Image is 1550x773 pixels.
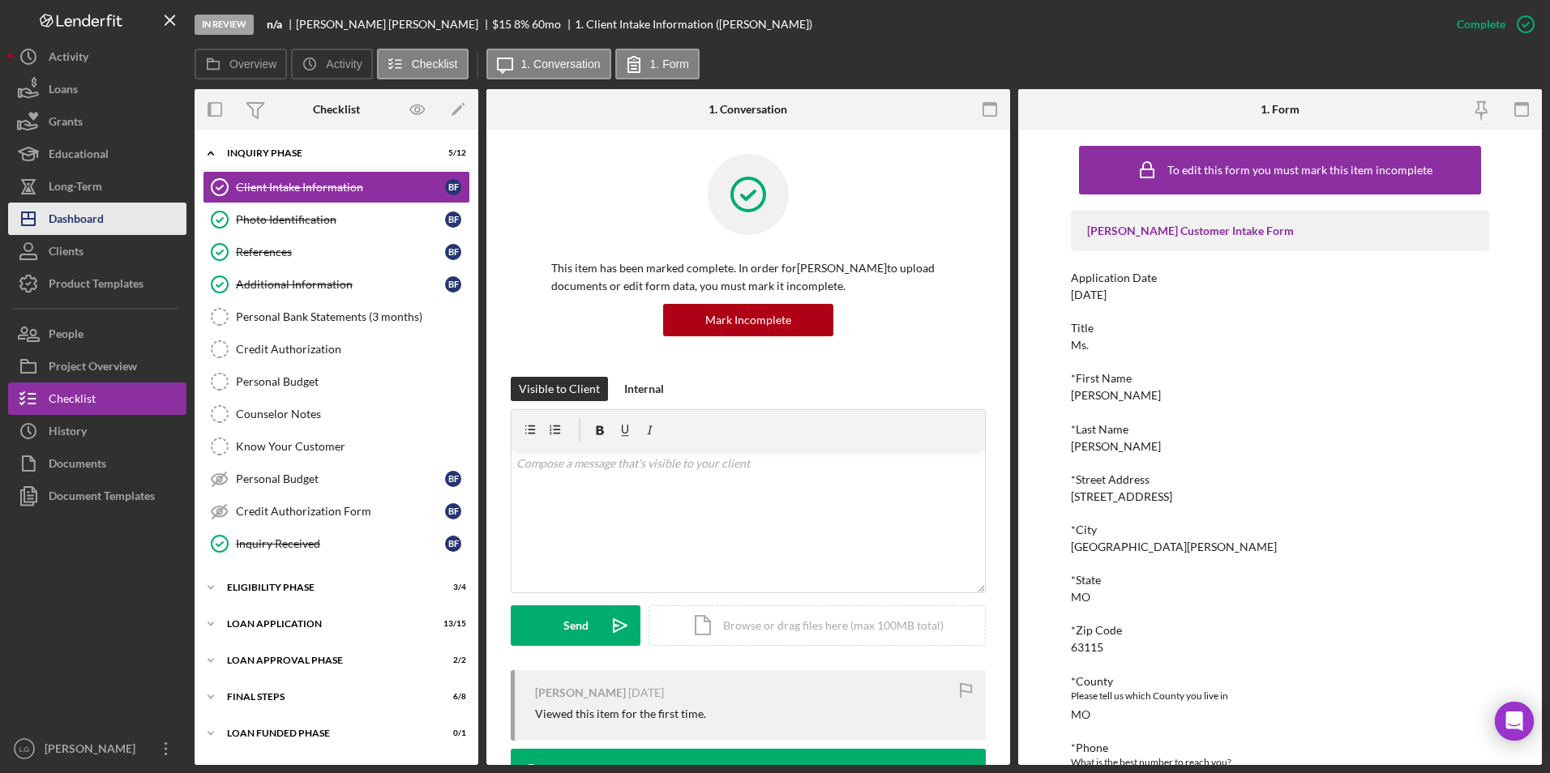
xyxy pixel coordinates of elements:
div: Personal Budget [236,472,445,485]
div: *Zip Code [1071,624,1490,637]
div: Personal Budget [236,375,469,388]
div: Mark Incomplete [705,304,791,336]
div: *County [1071,675,1490,688]
div: *Phone [1071,741,1490,754]
div: To edit this form you must mark this item incomplete [1167,164,1432,177]
div: [GEOGRAPHIC_DATA][PERSON_NAME] [1071,540,1277,553]
button: Clients [8,235,186,267]
div: Project Overview [49,350,137,386]
button: Educational [8,138,186,170]
button: People [8,318,186,350]
div: Grants [49,105,83,142]
a: Documents [8,447,186,480]
div: 13 / 15 [437,619,466,629]
div: B F [445,276,461,293]
div: Complete [1457,8,1505,41]
b: n/a [267,18,282,31]
div: Internal [624,377,664,401]
div: MO [1071,708,1090,721]
button: Activity [291,49,372,79]
div: Activity [49,41,88,77]
div: Loan Application [227,619,426,629]
div: [PERSON_NAME] [535,686,626,699]
button: Project Overview [8,350,186,382]
span: $15 [492,17,512,31]
div: 8 % [514,18,529,31]
a: Personal BudgetBF [203,463,470,495]
button: Checklist [8,382,186,415]
a: Know Your Customer [203,430,470,463]
div: B F [445,471,461,487]
button: Complete [1441,8,1542,41]
button: 1. Conversation [486,49,611,79]
div: B F [445,536,461,552]
button: Activity [8,41,186,73]
div: People [49,318,83,354]
div: 1. Client Intake Information ([PERSON_NAME]) [575,18,812,31]
div: 2 / 2 [437,656,466,665]
button: Dashboard [8,203,186,235]
a: Credit Authorization [203,333,470,365]
div: Inquiry Phase [227,148,426,158]
label: 1. Conversation [521,58,601,70]
a: History [8,415,186,447]
div: Send [563,605,589,646]
div: Product Templates [49,267,143,304]
label: Overview [229,58,276,70]
div: 6 / 8 [437,692,466,702]
div: [STREET_ADDRESS] [1071,490,1172,503]
div: Credit Authorization Form [236,505,445,518]
div: B F [445,244,461,260]
a: ReferencesBF [203,236,470,268]
button: Long-Term [8,170,186,203]
button: 1. Form [615,49,700,79]
div: *State [1071,574,1490,587]
div: Checklist [49,382,96,419]
a: Product Templates [8,267,186,300]
div: Ms. [1071,339,1089,352]
p: This item has been marked complete. In order for [PERSON_NAME] to upload documents or edit form d... [551,259,945,296]
a: Credit Authorization FormBF [203,495,470,527]
a: Client Intake InformationBF [203,171,470,203]
div: 60 mo [532,18,561,31]
text: LG [19,745,30,754]
a: Photo IdentificationBF [203,203,470,236]
div: B F [445,503,461,519]
div: Document Templates [49,480,155,516]
div: MO [1071,591,1090,604]
button: Document Templates [8,480,186,512]
label: 1. Form [650,58,689,70]
button: LG[PERSON_NAME] [8,732,186,765]
a: Personal Bank Statements (3 months) [203,301,470,333]
div: *Street Address [1071,473,1490,486]
div: Long-Term [49,170,102,207]
div: Open Intercom Messenger [1495,702,1534,741]
div: Personal Bank Statements (3 months) [236,310,469,323]
div: Visible to Client [519,377,600,401]
div: Counselor Notes [236,408,469,421]
div: Client Intake Information [236,181,445,194]
a: Loans [8,73,186,105]
button: Send [511,605,640,646]
a: Grants [8,105,186,138]
div: History [49,415,87,451]
div: [PERSON_NAME] [41,732,146,769]
div: Additional Information [236,278,445,291]
a: Personal Budget [203,365,470,398]
div: Credit Authorization [236,343,469,356]
div: Loan Funded Phase [227,728,426,738]
div: Eligibility Phase [227,583,426,592]
div: 3 / 4 [437,583,466,592]
div: Please tell us which County you live in [1071,688,1490,704]
div: Inquiry Received [236,537,445,550]
div: 1. Form [1261,103,1300,116]
a: Inquiry ReceivedBF [203,527,470,560]
div: 63115 [1071,641,1103,654]
div: [PERSON_NAME] [1071,440,1161,453]
button: Visible to Client [511,377,608,401]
